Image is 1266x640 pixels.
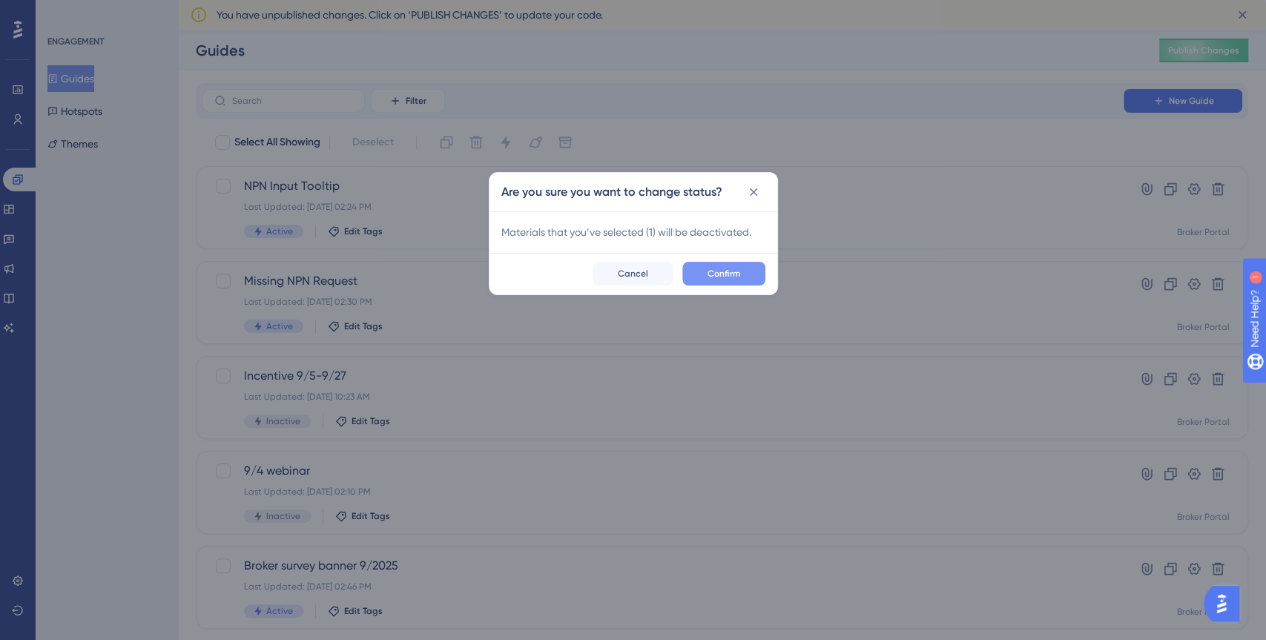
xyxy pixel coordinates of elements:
[103,7,108,19] div: 1
[618,268,648,280] span: Cancel
[501,226,751,238] span: Materials that you’ve selected ( 1 ) will be de activated.
[35,4,93,22] span: Need Help?
[501,183,722,201] h2: Are you sure you want to change status?
[708,268,740,280] span: Confirm
[1204,581,1248,626] iframe: UserGuiding AI Assistant Launcher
